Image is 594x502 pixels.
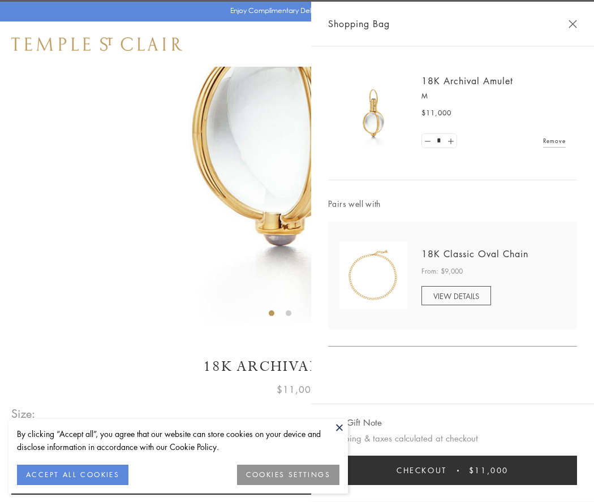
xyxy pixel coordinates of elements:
[421,286,491,305] a: VIEW DETAILS
[569,20,577,28] button: Close Shopping Bag
[469,464,509,477] span: $11,000
[339,241,407,309] img: N88865-OV18
[421,107,451,119] span: $11,000
[445,134,456,148] a: Set quantity to 2
[277,382,317,397] span: $11,000
[339,79,407,147] img: 18K Archival Amulet
[421,90,566,102] p: M
[237,465,339,485] button: COOKIES SETTINGS
[11,404,36,423] span: Size:
[328,16,390,31] span: Shopping Bag
[543,135,566,147] a: Remove
[422,134,433,148] a: Set quantity to 0
[11,357,583,376] h1: 18K Archival Amulet
[328,456,577,485] button: Checkout $11,000
[11,37,182,51] img: Temple St. Clair
[17,465,128,485] button: ACCEPT ALL COOKIES
[230,5,359,16] p: Enjoy Complimentary Delivery & Returns
[328,197,577,210] span: Pairs well with
[421,75,513,87] a: 18K Archival Amulet
[328,431,577,445] p: Shipping & taxes calculated at checkout
[17,427,339,453] div: By clicking “Accept all”, you agree that our website can store cookies on your device and disclos...
[421,248,528,260] a: 18K Classic Oval Chain
[433,291,479,301] span: VIEW DETAILS
[328,416,382,430] button: Add Gift Note
[397,464,447,477] span: Checkout
[421,266,463,277] span: From: $9,000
